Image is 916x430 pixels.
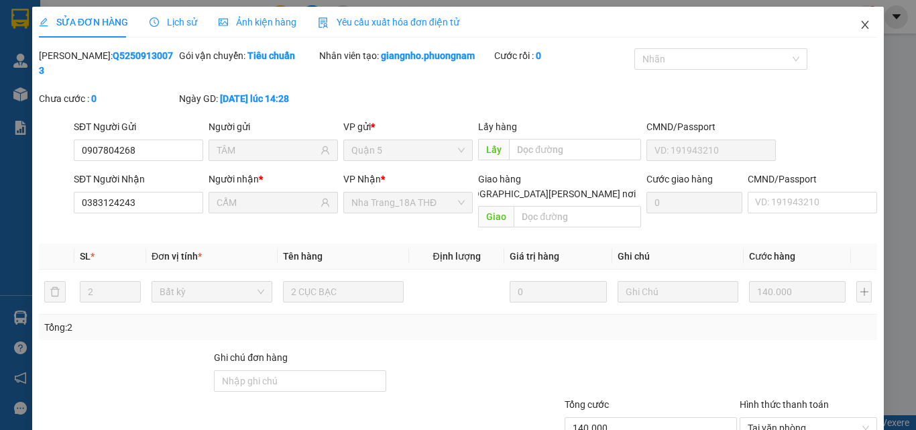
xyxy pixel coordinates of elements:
[283,281,404,303] input: VD: Bàn, Ghế
[74,119,203,134] div: SĐT Người Gửi
[209,172,338,186] div: Người nhận
[646,192,742,213] input: Cước giao hàng
[318,17,329,28] img: icon
[478,139,509,160] span: Lấy
[478,206,514,227] span: Giao
[39,48,176,78] div: [PERSON_NAME]:
[217,143,318,158] input: Tên người gửi
[351,140,465,160] span: Quận 5
[39,91,176,106] div: Chưa cước :
[283,251,323,262] span: Tên hàng
[179,48,317,63] div: Gói vận chuyển:
[150,17,159,27] span: clock-circle
[217,195,318,210] input: Tên người nhận
[748,172,877,186] div: CMND/Passport
[321,146,330,155] span: user
[749,251,795,262] span: Cước hàng
[150,17,197,28] span: Lịch sử
[510,251,559,262] span: Giá trị hàng
[646,174,713,184] label: Cước giao hàng
[351,193,465,213] span: Nha Trang_18A THĐ
[220,93,289,104] b: [DATE] lúc 14:28
[91,93,97,104] b: 0
[80,251,91,262] span: SL
[478,121,517,132] span: Lấy hàng
[44,281,66,303] button: delete
[494,48,632,63] div: Cước rồi :
[219,17,228,27] span: picture
[321,198,330,207] span: user
[343,119,473,134] div: VP gửi
[618,281,738,303] input: Ghi Chú
[514,206,641,227] input: Dọc đường
[343,174,381,184] span: VP Nhận
[214,370,386,392] input: Ghi chú đơn hàng
[219,17,296,28] span: Ảnh kiện hàng
[74,172,203,186] div: SĐT Người Nhận
[152,251,202,262] span: Đơn vị tính
[536,50,541,61] b: 0
[846,7,884,44] button: Close
[646,140,776,161] input: VD: 191943210
[856,281,872,303] button: plus
[749,281,846,303] input: 0
[860,19,870,30] span: close
[433,251,480,262] span: Định lượng
[381,50,475,61] b: giangnho.phuongnam
[509,139,641,160] input: Dọc đường
[179,91,317,106] div: Ngày GD:
[740,399,829,410] label: Hình thức thanh toán
[510,281,606,303] input: 0
[319,48,492,63] div: Nhân viên tạo:
[247,50,295,61] b: Tiêu chuẩn
[39,17,48,27] span: edit
[160,282,264,302] span: Bất kỳ
[214,352,288,363] label: Ghi chú đơn hàng
[453,186,641,201] span: [GEOGRAPHIC_DATA][PERSON_NAME] nơi
[478,174,521,184] span: Giao hàng
[318,17,459,28] span: Yêu cầu xuất hóa đơn điện tử
[646,119,776,134] div: CMND/Passport
[39,17,128,28] span: SỬA ĐƠN HÀNG
[44,320,355,335] div: Tổng: 2
[612,244,744,270] th: Ghi chú
[565,399,609,410] span: Tổng cước
[209,119,338,134] div: Người gửi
